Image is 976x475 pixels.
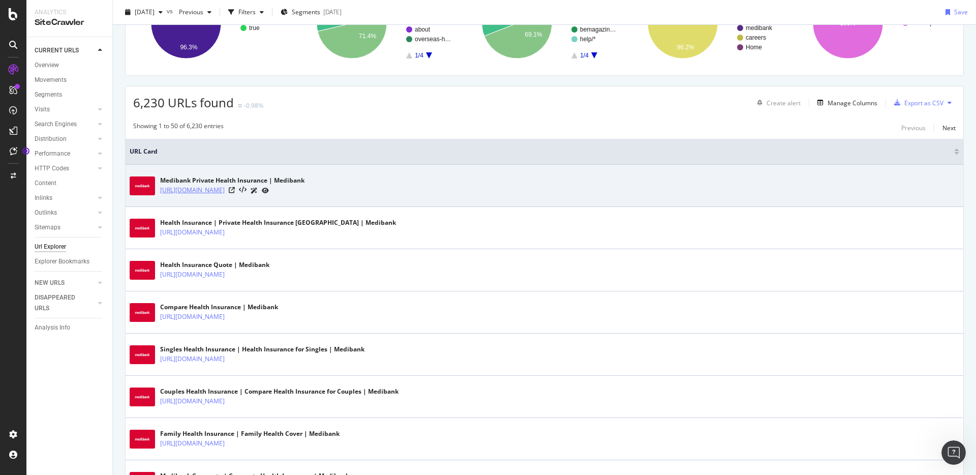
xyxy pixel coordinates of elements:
[160,312,225,322] a: [URL][DOMAIN_NAME]
[160,396,225,406] a: [URL][DOMAIN_NAME]
[160,354,225,364] a: [URL][DOMAIN_NAME]
[35,292,86,314] div: DISAPPEARED URLS
[35,60,105,71] a: Overview
[167,7,175,15] span: vs
[251,185,258,196] a: AI Url Details
[224,4,268,20] button: Filters
[746,44,762,51] text: Home
[954,8,968,16] div: Save
[277,4,346,20] button: Segments[DATE]
[35,149,70,159] div: Performance
[35,193,52,203] div: Inlinks
[35,45,79,56] div: CURRENT URLS
[35,256,105,267] a: Explorer Bookmarks
[135,8,155,16] span: 2025 Sep. 21st
[942,122,956,134] button: Next
[292,8,320,16] span: Segments
[35,90,105,100] a: Segments
[35,75,67,85] div: Movements
[323,8,342,16] div: [DATE]
[35,242,66,252] div: Url Explorer
[160,176,304,185] div: Medibank Private Health Insurance | Medibank
[942,124,956,132] div: Next
[130,147,952,156] span: URL Card
[130,261,155,280] img: main image
[262,185,269,196] a: URL Inspection
[35,75,105,85] a: Movements
[133,122,224,134] div: Showing 1 to 50 of 6,230 entries
[35,222,60,233] div: Sitemaps
[35,17,104,28] div: SiteCrawler
[35,322,70,333] div: Analysis Info
[746,34,766,41] text: careers
[911,19,933,26] text: Desktop
[35,278,95,288] a: NEW URLS
[813,97,877,109] button: Manage Columns
[160,438,225,449] a: [URL][DOMAIN_NAME]
[21,146,30,156] div: Tooltip anchor
[580,52,589,59] text: 1/4
[35,207,95,218] a: Outlinks
[160,260,269,270] div: Health Insurance Quote | Medibank
[35,256,89,267] div: Explorer Bookmarks
[35,134,67,144] div: Distribution
[580,26,616,33] text: bemagazin…
[35,104,50,115] div: Visits
[35,8,104,17] div: Analytics
[35,134,95,144] a: Distribution
[244,101,263,110] div: -0.98%
[415,26,431,33] text: about
[121,4,167,20] button: [DATE]
[35,178,105,189] a: Content
[901,122,926,134] button: Previous
[359,33,376,40] text: 71.4%
[130,219,155,238] img: main image
[160,303,278,312] div: Compare Health Insurance | Medibank
[133,94,234,111] span: 6,230 URLs found
[746,24,773,32] text: medibank
[941,440,966,465] iframe: Intercom live chat
[175,4,216,20] button: Previous
[904,99,943,107] div: Export as CSV
[890,95,943,111] button: Export as CSV
[580,36,596,43] text: help/*
[160,227,225,237] a: [URL][DOMAIN_NAME]
[160,270,225,280] a: [URL][DOMAIN_NAME]
[35,163,69,174] div: HTTP Codes
[130,388,155,407] img: main image
[35,193,95,203] a: Inlinks
[160,185,225,195] a: [URL][DOMAIN_NAME]
[229,187,235,193] a: Visit Online Page
[941,4,968,20] button: Save
[160,345,364,354] div: Singles Health Insurance | Health Insurance for Singles | Medibank
[130,430,155,449] img: main image
[828,99,877,107] div: Manage Columns
[525,31,542,38] text: 69.1%
[35,90,62,100] div: Segments
[239,187,247,194] button: View HTML Source
[35,278,65,288] div: NEW URLS
[35,45,95,56] a: CURRENT URLS
[175,8,203,16] span: Previous
[35,322,105,333] a: Analysis Info
[840,20,856,27] text: 100%
[35,119,77,130] div: Search Engines
[415,52,423,59] text: 1/4
[35,292,95,314] a: DISAPPEARED URLS
[130,345,155,365] img: main image
[677,44,694,51] text: 96.2%
[767,99,801,107] div: Create alert
[130,176,155,196] img: main image
[35,242,105,252] a: Url Explorer
[238,104,242,107] img: Equal
[35,104,95,115] a: Visits
[901,124,926,132] div: Previous
[160,429,340,438] div: Family Health Insurance | Family Health Cover | Medibank
[180,44,197,51] text: 96.3%
[35,207,57,218] div: Outlinks
[415,36,451,43] text: overseas-h…
[35,60,59,71] div: Overview
[130,303,155,322] img: main image
[753,95,801,111] button: Create alert
[35,178,56,189] div: Content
